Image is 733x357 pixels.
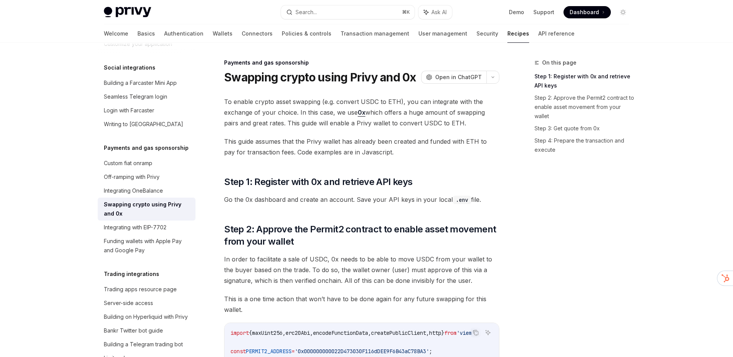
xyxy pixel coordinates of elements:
span: 'viem' [457,329,475,336]
a: Off-ramping with Privy [98,170,195,184]
h5: Payments and gas sponsorship [104,143,189,153]
a: Welcome [104,24,128,43]
span: '0x000000000022D473030F116dDEE9F6B43aC78BA3' [295,348,429,355]
span: PERMIT2_ADDRESS [246,348,292,355]
a: Building a Farcaster Mini App [98,76,195,90]
span: , [310,329,313,336]
a: Bankr Twitter bot guide [98,324,195,338]
div: Swapping crypto using Privy and 0x [104,200,191,218]
div: Integrating with EIP-7702 [104,223,166,232]
div: Payments and gas sponsorship [224,59,499,67]
span: Step 2: Approve the Permit2 contract to enable asset movement from your wallet [224,223,499,248]
h5: Trading integrations [104,269,159,279]
span: import [231,329,249,336]
span: } [441,329,444,336]
a: Server-side access [98,296,195,310]
div: Seamless Telegram login [104,92,167,101]
a: Funding wallets with Apple Pay and Google Pay [98,234,195,257]
span: , [426,329,429,336]
span: maxUint256 [252,329,283,336]
a: Writing to [GEOGRAPHIC_DATA] [98,117,195,131]
span: This is a one time action that won’t have to be done again for any future swapping for this wallet. [224,294,499,315]
a: 0x [358,109,365,117]
span: from [444,329,457,336]
a: Basics [137,24,155,43]
a: Wallets [213,24,232,43]
button: Search...⌘K [281,5,415,19]
a: Step 3: Get quote from 0x [534,122,635,135]
span: Ask AI [431,8,447,16]
a: Demo [509,8,524,16]
div: Funding wallets with Apple Pay and Google Pay [104,237,191,255]
a: Seamless Telegram login [98,90,195,104]
span: Go the 0x dashboard and create an account. Save your API keys in your local file. [224,194,499,205]
a: Integrating with EIP-7702 [98,221,195,234]
img: light logo [104,7,151,18]
span: On this page [542,58,576,67]
span: Step 1: Register with 0x and retrieve API keys [224,176,412,188]
span: = [292,348,295,355]
div: Writing to [GEOGRAPHIC_DATA] [104,120,183,129]
div: Trading apps resource page [104,285,177,294]
span: To enable crypto asset swapping (e.g. convert USDC to ETH), you can integrate with the exchange o... [224,96,499,128]
a: Support [533,8,554,16]
button: Open in ChatGPT [421,71,486,84]
a: Custom fiat onramp [98,156,195,170]
span: { [249,329,252,336]
code: .env [453,196,471,204]
a: Trading apps resource page [98,282,195,296]
a: Transaction management [341,24,409,43]
div: Integrating OneBalance [104,186,163,195]
span: http [429,329,441,336]
span: createPublicClient [371,329,426,336]
span: erc20Abi [286,329,310,336]
span: Open in ChatGPT [435,73,482,81]
span: This guide assumes that the Privy wallet has already been created and funded with ETH to pay for ... [224,136,499,157]
div: Building a Farcaster Mini App [104,78,177,88]
div: Off-ramping with Privy [104,172,160,182]
span: const [231,348,246,355]
h1: Swapping crypto using Privy and 0x [224,70,416,84]
div: Login with Farcaster [104,106,154,115]
div: Search... [295,8,317,17]
a: Recipes [507,24,529,43]
div: Bankr Twitter bot guide [104,326,163,335]
span: , [283,329,286,336]
button: Copy the contents from the code block [471,328,481,338]
a: Step 2: Approve the Permit2 contract to enable asset movement from your wallet [534,92,635,122]
span: In order to facilitate a sale of USDC, 0x needs to be able to move USDC from your wallet to the b... [224,254,499,286]
span: ⌘ K [402,9,410,15]
a: Step 4: Prepare the transaction and execute [534,135,635,156]
div: Custom fiat onramp [104,159,152,168]
div: Building on Hyperliquid with Privy [104,312,188,321]
button: Toggle dark mode [617,6,629,18]
div: Server-side access [104,299,153,308]
a: Step 1: Register with 0x and retrieve API keys [534,70,635,92]
a: Policies & controls [282,24,331,43]
div: Building a Telegram trading bot [104,340,183,349]
span: ; [429,348,432,355]
a: Authentication [164,24,203,43]
a: User management [418,24,467,43]
a: Building a Telegram trading bot [98,338,195,351]
h5: Social integrations [104,63,155,72]
a: Dashboard [563,6,611,18]
span: Dashboard [570,8,599,16]
a: Swapping crypto using Privy and 0x [98,198,195,221]
a: API reference [538,24,575,43]
span: encodeFunctionData [313,329,368,336]
a: Security [476,24,498,43]
a: Login with Farcaster [98,104,195,117]
a: Integrating OneBalance [98,184,195,198]
button: Ask AI [418,5,452,19]
span: , [368,329,371,336]
a: Building on Hyperliquid with Privy [98,310,195,324]
a: Connectors [242,24,273,43]
button: Ask AI [483,328,493,338]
